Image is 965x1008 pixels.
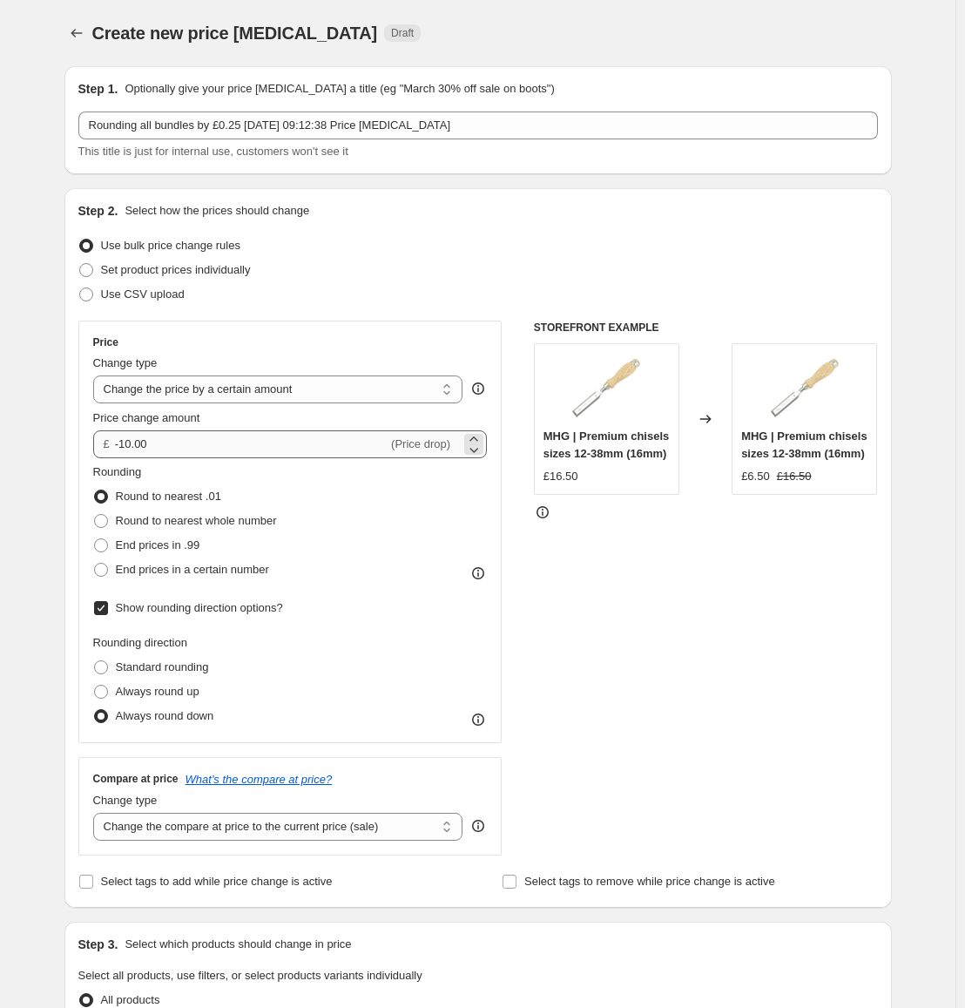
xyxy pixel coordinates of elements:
h2: Step 3. [78,936,118,953]
p: Select which products should change in price [125,936,351,953]
span: This title is just for internal use, customers won't see it [78,145,348,158]
span: Draft [391,26,414,40]
span: MHG | Premium chisels sizes 12-38mm (16mm) [741,430,867,460]
span: Select tags to remove while price change is active [524,875,775,888]
span: All products [101,993,160,1006]
span: Always round up [116,685,199,698]
span: Rounding [93,465,142,478]
span: Change type [93,356,158,369]
div: help [469,817,487,835]
div: help [469,380,487,397]
h2: Step 2. [78,202,118,220]
span: £6.50 [741,470,770,483]
span: End prices in a certain number [116,563,269,576]
span: Change type [93,794,158,807]
span: £ [104,437,110,450]
p: Optionally give your price [MEDICAL_DATA] a title (eg "March 30% off sale on boots") [125,80,554,98]
span: £16.50 [543,470,578,483]
button: Price change jobs [64,21,89,45]
span: Round to nearest whole number [116,514,277,527]
span: Use CSV upload [101,288,185,301]
img: mhg-premium-chisels-sizes-2-40mm-tf-tools-ltd_80x.jpg [770,353,840,423]
h3: Price [93,335,118,349]
span: Price change amount [93,411,200,424]
span: Always round down [116,709,214,722]
span: (Price drop) [391,437,450,450]
button: What's the compare at price? [186,773,333,786]
span: £16.50 [777,470,812,483]
span: Create new price [MEDICAL_DATA] [92,24,378,43]
span: Rounding direction [93,636,187,649]
span: Show rounding direction options? [116,601,283,614]
h6: STOREFRONT EXAMPLE [534,321,878,335]
span: Round to nearest .01 [116,490,221,503]
h2: Step 1. [78,80,118,98]
p: Select how the prices should change [125,202,309,220]
span: Select all products, use filters, or select products variants individually [78,969,422,982]
span: Select tags to add while price change is active [101,875,333,888]
span: MHG | Premium chisels sizes 12-38mm (16mm) [543,430,670,460]
span: Set product prices individually [101,263,251,276]
span: End prices in .99 [116,538,200,551]
span: Use bulk price change rules [101,239,240,252]
input: 30% off holiday sale [78,112,878,139]
span: Standard rounding [116,660,209,673]
img: mhg-premium-chisels-sizes-2-40mm-tf-tools-ltd_80x.jpg [571,353,641,423]
h3: Compare at price [93,772,179,786]
input: -10.00 [115,430,388,458]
